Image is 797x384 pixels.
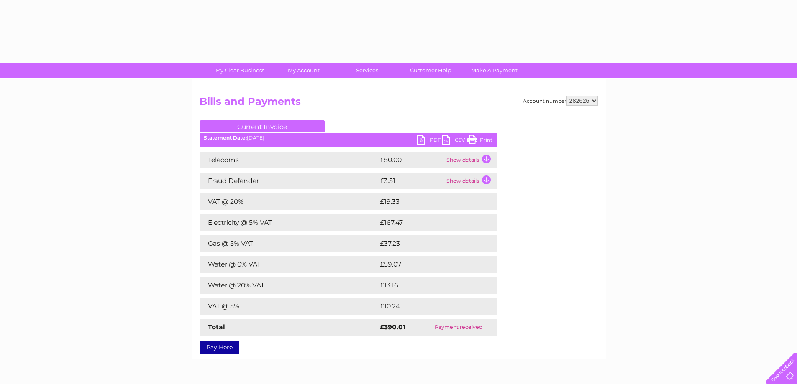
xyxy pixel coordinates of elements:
a: Make A Payment [460,63,529,78]
td: Water @ 0% VAT [200,256,378,273]
td: Show details [444,152,497,168]
a: My Account [269,63,338,78]
td: £167.47 [378,214,481,231]
a: CSV [442,135,467,147]
td: Gas @ 5% VAT [200,235,378,252]
td: Telecoms [200,152,378,168]
td: Water @ 20% VAT [200,277,378,294]
td: £37.23 [378,235,479,252]
td: Show details [444,173,497,189]
div: [DATE] [200,135,497,141]
a: Services [333,63,402,78]
td: £19.33 [378,193,479,210]
h2: Bills and Payments [200,96,598,112]
td: £3.51 [378,173,444,189]
div: Account number [523,96,598,106]
td: £80.00 [378,152,444,168]
td: VAT @ 20% [200,193,378,210]
a: My Clear Business [205,63,274,78]
b: Statement Date: [204,135,247,141]
td: £10.24 [378,298,479,315]
td: £13.16 [378,277,478,294]
a: PDF [417,135,442,147]
a: Customer Help [396,63,465,78]
td: Electricity @ 5% VAT [200,214,378,231]
td: Payment received [421,319,497,336]
a: Print [467,135,492,147]
td: Fraud Defender [200,173,378,189]
strong: £390.01 [380,323,405,331]
a: Pay Here [200,341,239,354]
td: £59.07 [378,256,480,273]
strong: Total [208,323,225,331]
a: Current Invoice [200,120,325,132]
td: VAT @ 5% [200,298,378,315]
